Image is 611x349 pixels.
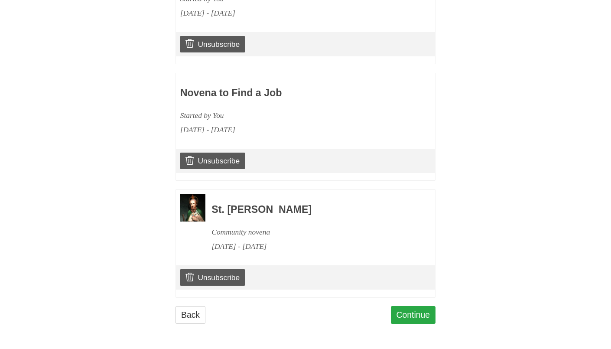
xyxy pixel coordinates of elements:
[180,108,380,123] div: Started by You
[211,225,412,239] div: Community novena
[180,88,380,99] h3: Novena to Find a Job
[180,123,380,137] div: [DATE] - [DATE]
[180,36,245,52] a: Unsubscribe
[180,269,245,286] a: Unsubscribe
[180,6,380,20] div: [DATE] - [DATE]
[211,239,412,254] div: [DATE] - [DATE]
[180,194,205,221] img: Novena image
[391,306,436,324] a: Continue
[175,306,205,324] a: Back
[211,204,412,215] h3: St. [PERSON_NAME]
[180,153,245,169] a: Unsubscribe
